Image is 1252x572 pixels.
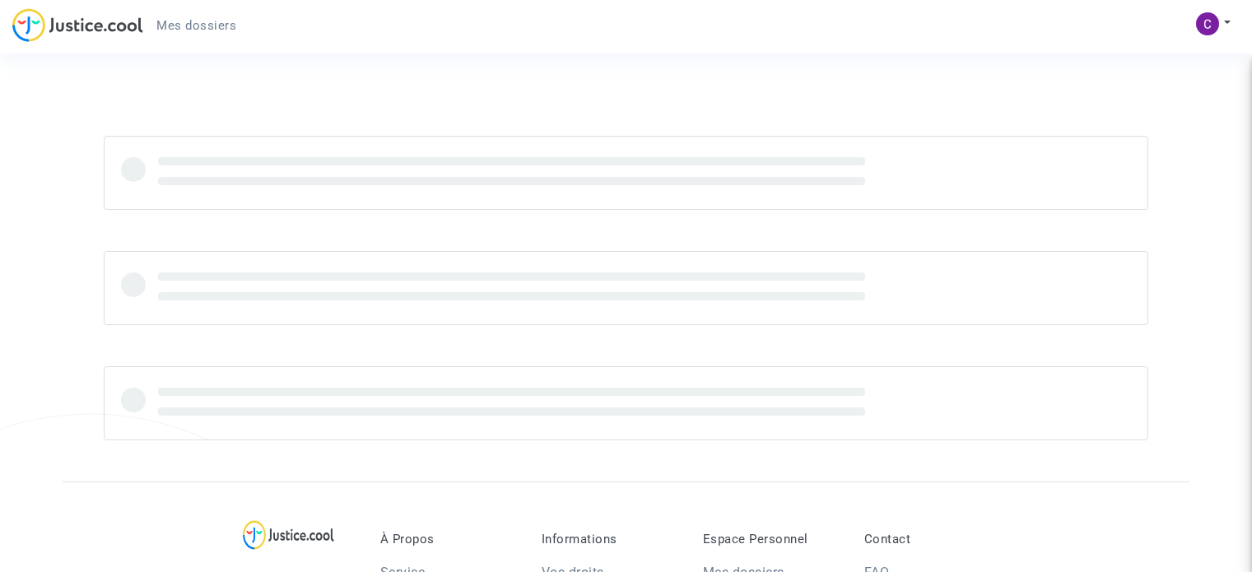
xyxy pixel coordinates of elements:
[864,532,1001,546] p: Contact
[1196,12,1219,35] img: AATXAJyWtVta6vAgTSGor-lNFaA9ghQbMq9ZcPIkJutT=s96-c
[243,520,334,550] img: logo-lg.svg
[542,532,678,546] p: Informations
[380,532,517,546] p: À Propos
[143,13,249,38] a: Mes dossiers
[12,8,143,42] img: jc-logo.svg
[703,532,840,546] p: Espace Personnel
[156,18,236,33] span: Mes dossiers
